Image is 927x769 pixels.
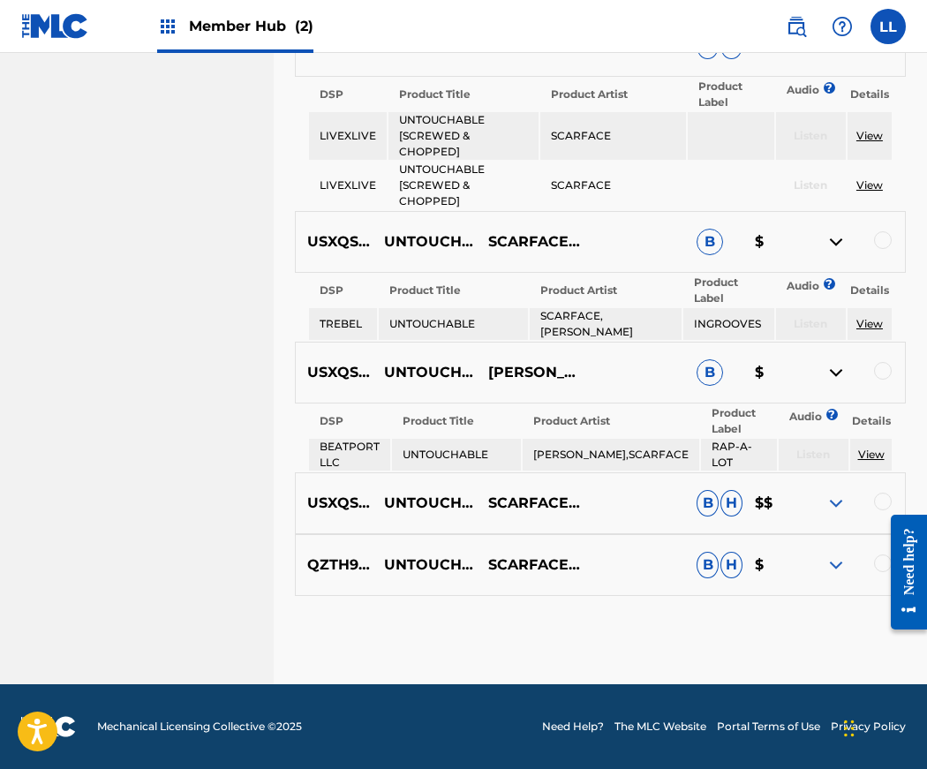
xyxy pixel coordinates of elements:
th: Product Label [683,275,774,306]
img: help [832,16,853,37]
th: Details [848,79,892,110]
iframe: Resource Center [878,501,927,643]
td: UNTOUCHABLE [379,308,529,340]
img: contract [825,362,847,383]
th: Details [850,405,892,437]
p: USXQS2333975 [296,362,373,383]
span: H [720,552,742,578]
th: Details [848,275,892,306]
td: LIVEXLIVE [309,112,387,160]
th: Product Title [392,405,521,437]
p: SCARFACE,[PERSON_NAME] [477,231,581,253]
td: SCARFACE [540,162,686,209]
iframe: Chat Widget [839,684,927,769]
p: Listen [776,316,846,332]
a: Privacy Policy [831,719,906,735]
a: View [856,178,883,192]
p: SCARFACE FEAT. [PERSON_NAME] [477,493,581,514]
span: ? [832,409,833,420]
p: UNTOUCHABLE [373,493,477,514]
img: Top Rightsholders [157,16,178,37]
p: Listen [779,447,848,463]
p: SCARFACE [PERSON_NAME] BEATS [477,554,581,576]
img: contract [825,231,847,253]
p: UNTOUCHABLE [373,231,477,253]
th: Product Artist [530,275,681,306]
p: Listen [776,128,846,144]
a: View [858,448,885,461]
td: INGROOVES [683,308,774,340]
td: SCARFACE,[PERSON_NAME] [530,308,681,340]
a: The MLC Website [614,719,706,735]
p: [PERSON_NAME],SCARFACE [477,362,581,383]
th: Product Title [388,79,539,110]
td: SCARFACE [540,112,686,160]
th: Product Title [379,275,529,306]
p: Audio [779,409,800,425]
a: View [856,317,883,330]
div: Help [825,9,860,44]
p: $ [742,362,801,383]
a: View [856,129,883,142]
th: Product Label [688,79,774,110]
p: QZTH92253906 [296,554,373,576]
img: expand [825,554,847,576]
p: $ [742,231,801,253]
th: DSP [309,405,390,437]
p: USXQS2333975 [296,231,373,253]
td: UNTOUCHABLE [SCREWED & CHOPPED] [388,162,539,209]
span: ? [829,278,830,290]
a: Public Search [779,9,814,44]
img: search [786,16,807,37]
a: Need Help? [542,719,604,735]
p: $ [742,554,801,576]
span: Member Hub [189,16,313,36]
img: logo [21,716,76,737]
td: BEATPORT LLC [309,439,390,471]
span: H [720,490,742,516]
th: Product Artist [523,405,699,437]
span: B [697,552,719,578]
a: Portal Terms of Use [717,719,820,735]
td: [PERSON_NAME],SCARFACE [523,439,699,471]
span: B [697,490,719,516]
td: UNTOUCHABLE [392,439,521,471]
img: expand [825,493,847,514]
td: RAP-A-LOT [701,439,777,471]
span: ? [829,82,830,94]
p: Audio [776,278,797,294]
p: Audio [776,82,797,98]
td: TREBEL [309,308,377,340]
p: Listen [776,177,846,193]
img: MLC Logo [21,13,89,39]
div: User Menu [870,9,906,44]
span: Mechanical Licensing Collective © 2025 [97,719,302,735]
div: Drag [844,702,855,755]
th: Product Artist [540,79,686,110]
span: B [697,359,723,386]
p: USXQS2333975 [296,493,373,514]
span: (2) [295,18,313,34]
td: UNTOUCHABLE [SCREWED & CHOPPED] [388,112,539,160]
td: LIVEXLIVE [309,162,387,209]
p: UNTOUCHABLE [373,362,477,383]
p: $$ [742,493,801,514]
th: DSP [309,79,387,110]
span: B [697,229,723,255]
th: Product Label [701,405,777,437]
th: DSP [309,275,377,306]
p: UNTOUCHABLE' - HIP HOP UNDERGROUND INSTRUMENTAL OLD SCHOOL TYPE BOOM BAP BEAT BASE DE RAP [373,554,477,576]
